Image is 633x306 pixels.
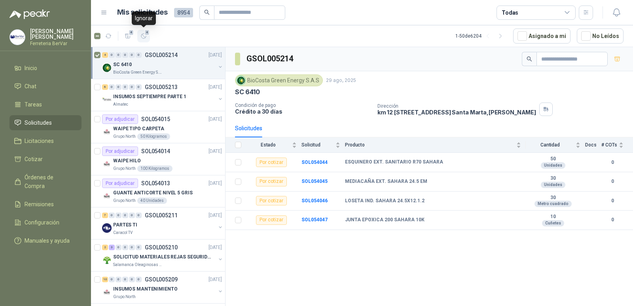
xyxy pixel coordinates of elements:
[136,245,142,250] div: 0
[113,230,133,236] p: Caracol TV
[116,84,121,90] div: 0
[91,143,225,175] a: Por adjudicarSOL054014[DATE] Company LogoWAIPE HILOGrupo North100 Kilogramos
[132,11,156,25] div: Ignorar
[109,84,115,90] div: 0
[9,197,81,212] a: Remisiones
[9,97,81,112] a: Tareas
[534,201,572,207] div: Metro cuadrado
[102,127,112,137] img: Company Logo
[601,178,624,185] b: 0
[113,189,193,197] p: GUANTE ANTICORTE NIVEL 5 GRIS
[345,137,526,153] th: Producto
[122,277,128,282] div: 0
[25,118,52,127] span: Solicitudes
[145,277,178,282] p: GSOL005209
[301,198,328,203] a: SOL054046
[25,137,54,145] span: Licitaciones
[144,29,150,36] span: 4
[25,64,37,72] span: Inicio
[25,155,43,163] span: Cotizar
[102,179,138,188] div: Por adjudicar
[109,245,115,250] div: 3
[208,180,222,187] p: [DATE]
[208,148,222,155] p: [DATE]
[235,124,262,133] div: Solicitudes
[141,181,170,186] p: SOL054013
[25,218,59,227] span: Configuración
[237,76,245,85] img: Company Logo
[9,170,81,194] a: Órdenes de Compra
[113,125,164,133] p: WAIPE TIPO CARPETA
[102,84,108,90] div: 6
[256,215,287,225] div: Por cotizar
[129,29,134,36] span: 4
[129,84,135,90] div: 0
[577,29,624,44] button: No Leídos
[102,82,224,108] a: 6 0 0 0 0 0 GSOL005213[DATE] Company LogoINSUMOS SEPTIEMPRE PARTE 1Almatec
[9,233,81,248] a: Manuales y ayuda
[25,173,74,190] span: Órdenes de Compra
[246,142,290,148] span: Estado
[235,108,371,115] p: Crédito a 30 días
[91,111,225,143] a: Por adjudicarSOL054015[DATE] Company LogoWAIPE TIPO CARPETAGrupo North50 Kilogramos
[377,103,536,109] p: Dirección
[208,51,222,59] p: [DATE]
[9,115,81,130] a: Solicitudes
[137,198,167,204] div: 40 Unidades
[256,196,287,205] div: Por cotizar
[113,221,137,229] p: PARTES TI
[345,217,425,223] b: JUNTA EPOXICA 200 SAHARA 10K
[136,213,142,218] div: 0
[526,195,580,201] b: 30
[102,275,224,300] a: 10 0 0 0 0 0 GSOL005209[DATE] Company LogoINSUMOS MANTENIMIENTOGrupo North
[109,213,115,218] div: 0
[116,52,121,58] div: 0
[30,41,81,46] p: Ferreteria BerVar
[102,191,112,201] img: Company Logo
[116,213,121,218] div: 0
[102,287,112,297] img: Company Logo
[301,217,328,222] a: SOL054047
[301,142,334,148] span: Solicitud
[301,137,345,153] th: Solicitud
[129,52,135,58] div: 0
[113,294,136,300] p: Grupo North
[113,61,132,68] p: SC 6410
[122,213,128,218] div: 0
[25,100,42,109] span: Tareas
[502,8,518,17] div: Todas
[102,277,108,282] div: 10
[113,253,212,261] p: SOLICITUD MATERIALES REJAS SEGURIDAD - OFICINA
[102,52,108,58] div: 4
[129,213,135,218] div: 0
[141,148,170,154] p: SOL054014
[145,84,178,90] p: GSOL005213
[141,116,170,122] p: SOL054015
[541,182,565,188] div: Unidades
[113,93,186,101] p: INSUMOS SEPTIEMPRE PARTE 1
[601,137,633,153] th: # COTs
[256,177,287,186] div: Por cotizar
[122,245,128,250] div: 0
[542,220,564,226] div: Cuñetes
[174,8,193,17] span: 8954
[204,10,210,15] span: search
[102,95,112,105] img: Company Logo
[116,277,121,282] div: 0
[113,198,136,204] p: Grupo North
[601,159,624,166] b: 0
[526,137,585,153] th: Cantidad
[526,142,574,148] span: Cantidad
[526,175,580,182] b: 30
[129,245,135,250] div: 0
[526,214,580,220] b: 10
[301,160,328,165] a: SOL054044
[235,74,323,86] div: BioCosta Green Energy S.A.S
[25,82,36,91] span: Chat
[301,179,328,184] a: SOL054045
[102,146,138,156] div: Por adjudicar
[30,29,81,40] p: [PERSON_NAME] [PERSON_NAME]
[601,197,624,205] b: 0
